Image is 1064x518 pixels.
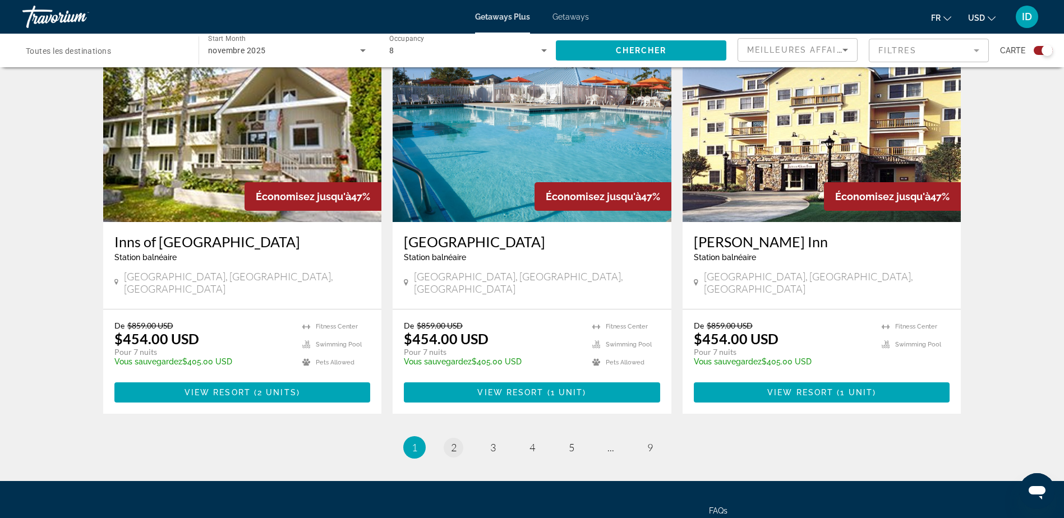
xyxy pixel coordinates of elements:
[606,341,652,348] span: Swimming Pool
[114,253,177,262] span: Station balnéaire
[1022,11,1032,22] span: ID
[103,436,961,459] nav: Pagination
[694,330,779,347] p: $454.00 USD
[404,330,489,347] p: $454.00 USD
[245,182,381,211] div: 47%
[208,35,246,43] span: Start Month
[1019,473,1055,509] iframe: Button to launch messaging window
[556,40,726,61] button: Chercher
[747,45,855,54] span: Meilleures affaires
[404,357,472,366] span: Vous sauvegardez
[124,270,370,295] span: [GEOGRAPHIC_DATA], [GEOGRAPHIC_DATA], [GEOGRAPHIC_DATA]
[185,388,251,397] span: View Resort
[404,347,581,357] p: Pour 7 nuits
[683,43,961,222] img: 5422E01L.jpg
[833,388,876,397] span: ( )
[114,330,199,347] p: $454.00 USD
[417,321,463,330] span: $859.00 USD
[616,46,667,55] span: Chercher
[544,388,587,397] span: ( )
[546,191,641,202] span: Économisez jusqu'à
[114,233,371,250] a: Inns of [GEOGRAPHIC_DATA]
[256,191,351,202] span: Économisez jusqu'à
[257,388,297,397] span: 2 units
[606,359,644,366] span: Pets Allowed
[694,382,950,403] button: View Resort(1 unit)
[694,347,871,357] p: Pour 7 nuits
[404,382,660,403] button: View Resort(1 unit)
[316,359,354,366] span: Pets Allowed
[840,388,873,397] span: 1 unit
[824,182,961,211] div: 47%
[475,12,530,21] a: Getaways Plus
[647,441,653,454] span: 9
[968,13,985,22] span: USD
[208,46,266,55] span: novembre 2025
[393,43,671,222] img: 0123O01X.jpg
[968,10,996,26] button: Change currency
[895,341,941,348] span: Swimming Pool
[22,2,135,31] a: Travorium
[316,341,362,348] span: Swimming Pool
[251,388,300,397] span: ( )
[389,35,425,43] span: Occupancy
[404,253,466,262] span: Station balnéaire
[404,321,414,330] span: De
[694,253,756,262] span: Station balnéaire
[931,10,951,26] button: Change language
[414,270,660,295] span: [GEOGRAPHIC_DATA], [GEOGRAPHIC_DATA], [GEOGRAPHIC_DATA]
[569,441,574,454] span: 5
[477,388,543,397] span: View Resort
[694,321,704,330] span: De
[26,47,111,55] span: Toutes les destinations
[694,233,950,250] a: [PERSON_NAME] Inn
[451,441,457,454] span: 2
[389,46,394,55] span: 8
[694,357,871,366] p: $405.00 USD
[127,321,173,330] span: $859.00 USD
[551,388,583,397] span: 1 unit
[529,441,535,454] span: 4
[895,323,937,330] span: Fitness Center
[709,506,727,515] a: FAQs
[707,321,753,330] span: $859.00 USD
[114,321,125,330] span: De
[694,357,762,366] span: Vous sauvegardez
[1000,43,1025,58] span: Carte
[404,233,660,250] a: [GEOGRAPHIC_DATA]
[552,12,589,21] a: Getaways
[835,191,931,202] span: Économisez jusqu'à
[931,13,941,22] span: fr
[607,441,614,454] span: ...
[606,323,648,330] span: Fitness Center
[869,38,989,63] button: Filter
[1012,5,1042,29] button: User Menu
[535,182,671,211] div: 47%
[316,323,358,330] span: Fitness Center
[412,441,417,454] span: 1
[114,382,371,403] button: View Resort(2 units)
[103,43,382,222] img: 3673E01X.jpg
[490,441,496,454] span: 3
[767,388,833,397] span: View Resort
[704,270,950,295] span: [GEOGRAPHIC_DATA], [GEOGRAPHIC_DATA], [GEOGRAPHIC_DATA]
[114,357,182,366] span: Vous sauvegardez
[404,357,581,366] p: $405.00 USD
[747,43,848,57] mat-select: Sort by
[114,357,292,366] p: $405.00 USD
[114,347,292,357] p: Pour 7 nuits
